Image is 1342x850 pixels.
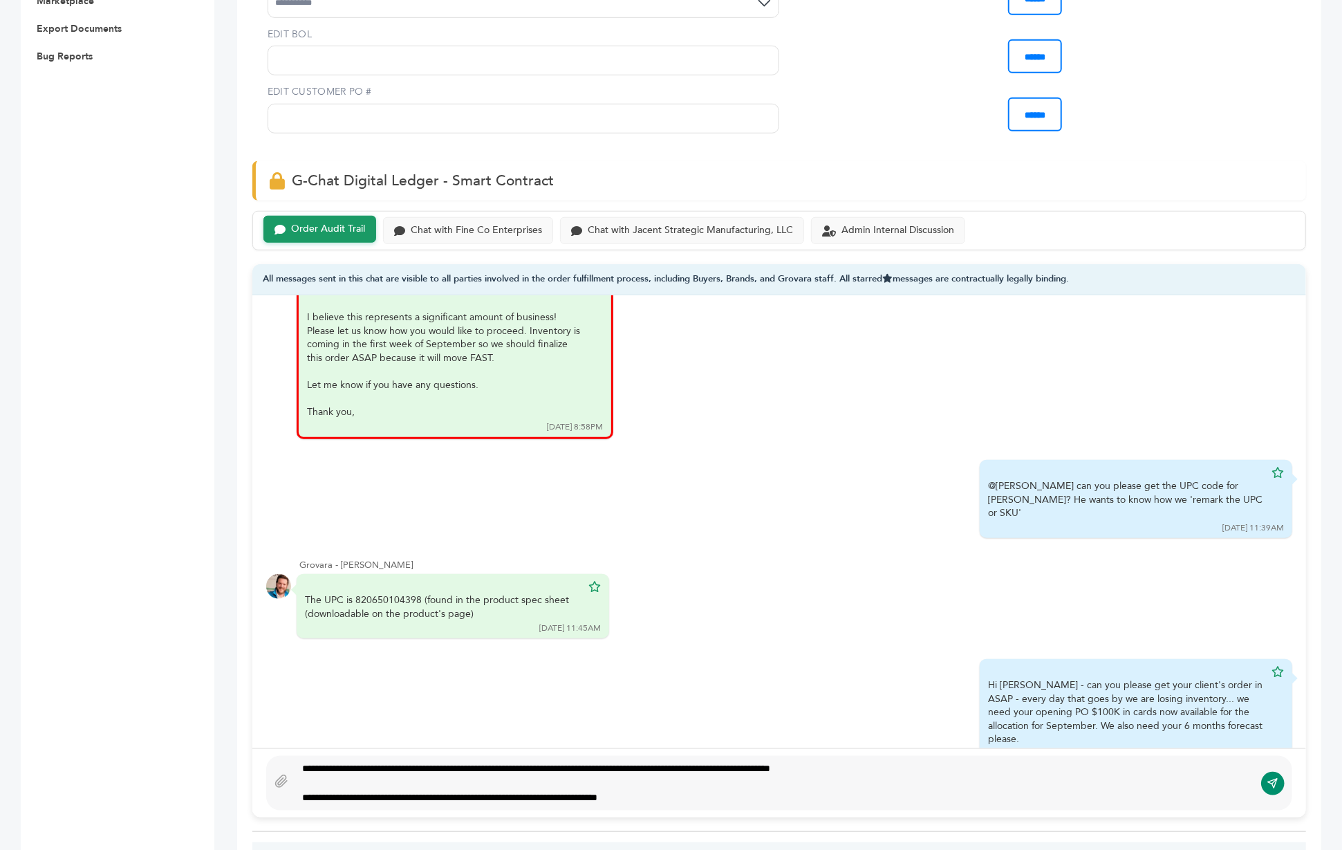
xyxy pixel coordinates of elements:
[291,223,365,235] div: Order Audit Trail
[411,225,542,237] div: Chat with Fine Co Enterprises
[299,559,1292,571] div: Grovara - [PERSON_NAME]
[307,378,584,392] div: Let me know if you have any questions.
[1222,522,1284,534] div: [DATE] 11:39AM
[37,22,122,35] a: Export Documents
[307,311,584,364] div: I believe this represents a significant amount of business! Please let us know how you would like...
[37,50,93,63] a: Bug Reports
[292,171,554,191] span: G-Chat Digital Ledger - Smart Contract
[268,85,779,99] label: EDIT CUSTOMER PO #
[547,421,603,433] div: [DATE] 8:58PM
[307,405,584,419] div: Thank you,
[841,225,954,237] div: Admin Internal Discussion
[252,264,1306,295] div: All messages sent in this chat are visible to all parties involved in the order fulfillment proce...
[988,678,1265,773] div: Hi [PERSON_NAME] - can you please get your client's order in ASAP - every day that goes by we are...
[268,28,779,41] label: EDIT BOL
[588,225,793,237] div: Chat with Jacent Strategic Manufacturing, LLC
[307,284,584,311] div: 8) H-E-B
[305,593,581,620] div: The UPC is 820650104398 (found in the product spec sheet (downloadable on the product's page)
[539,622,601,634] div: [DATE] 11:45AM
[988,479,1265,520] div: @[PERSON_NAME] can you please get the UPC code for [PERSON_NAME]? He wants to know how we 'remark...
